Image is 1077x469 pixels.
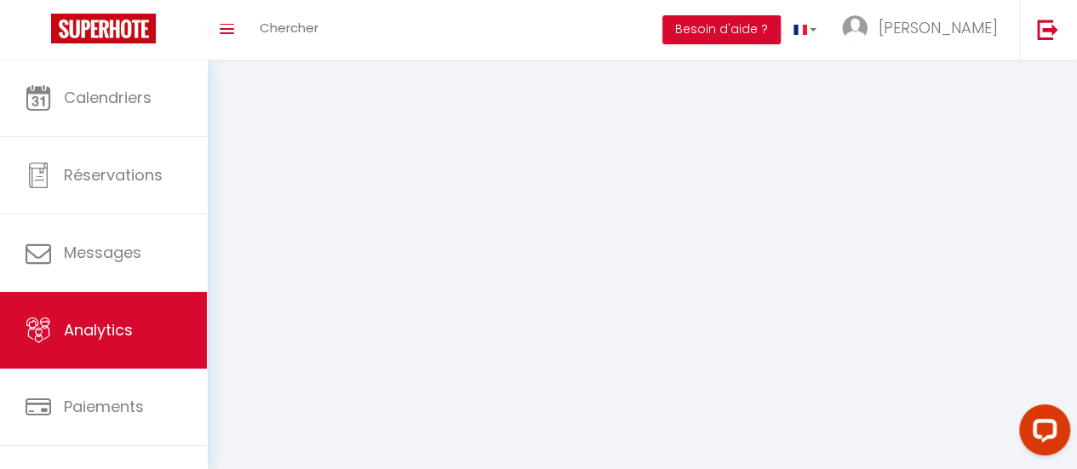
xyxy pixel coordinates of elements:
span: [PERSON_NAME] [879,17,998,38]
span: Réservations [64,164,163,186]
img: ... [842,15,868,41]
span: Paiements [64,396,144,417]
button: Besoin d'aide ? [662,15,781,44]
img: logout [1037,19,1058,40]
iframe: LiveChat chat widget [1005,398,1077,469]
span: Messages [64,242,141,263]
span: Calendriers [64,87,152,108]
img: Super Booking [51,14,156,43]
span: Chercher [260,19,318,37]
span: Analytics [64,319,133,340]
